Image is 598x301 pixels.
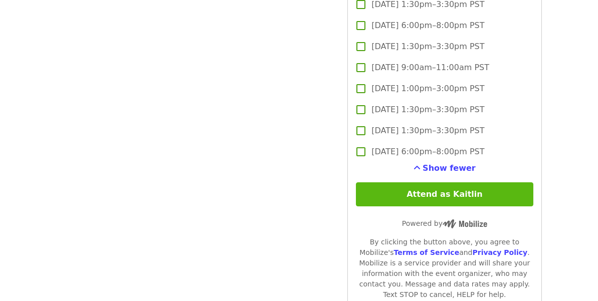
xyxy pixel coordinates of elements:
[356,237,533,300] div: By clicking the button above, you agree to Mobilize's and . Mobilize is a service provider and wi...
[371,104,484,116] span: [DATE] 1:30pm–3:30pm PST
[371,20,484,32] span: [DATE] 6:00pm–8:00pm PST
[402,219,487,227] span: Powered by
[393,248,459,256] a: Terms of Service
[371,62,489,74] span: [DATE] 9:00am–11:00am PST
[414,162,476,174] button: See more timeslots
[371,125,484,137] span: [DATE] 1:30pm–3:30pm PST
[443,219,487,228] img: Powered by Mobilize
[371,41,484,53] span: [DATE] 1:30pm–3:30pm PST
[371,83,484,95] span: [DATE] 1:00pm–3:00pm PST
[423,163,476,173] span: Show fewer
[371,146,484,158] span: [DATE] 6:00pm–8:00pm PST
[472,248,527,256] a: Privacy Policy
[356,182,533,206] button: Attend as Kaitlin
